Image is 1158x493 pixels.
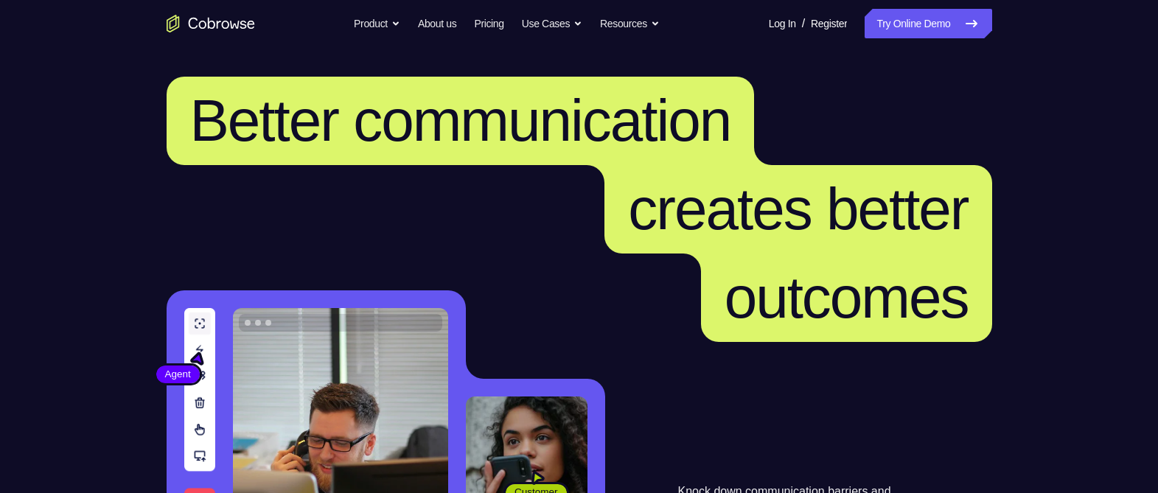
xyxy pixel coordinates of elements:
[802,15,805,32] span: /
[600,9,660,38] button: Resources
[167,15,255,32] a: Go to the home page
[418,9,456,38] a: About us
[865,9,991,38] a: Try Online Demo
[190,88,731,153] span: Better communication
[628,176,968,242] span: creates better
[725,265,969,330] span: outcomes
[522,9,582,38] button: Use Cases
[156,367,200,382] span: Agent
[474,9,503,38] a: Pricing
[811,9,847,38] a: Register
[354,9,400,38] button: Product
[769,9,796,38] a: Log In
